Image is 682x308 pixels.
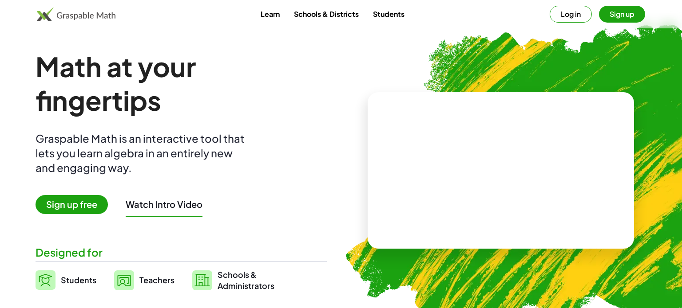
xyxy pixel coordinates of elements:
span: Schools & Administrators [218,269,274,291]
img: svg%3e [114,270,134,290]
button: Sign up [599,6,645,23]
a: Teachers [114,269,174,291]
span: Students [61,275,96,285]
h1: Math at your fingertips [36,50,318,117]
a: Schools &Administrators [192,269,274,291]
span: Teachers [139,275,174,285]
div: Designed for [36,245,327,260]
img: svg%3e [192,270,212,290]
a: Students [36,269,96,291]
button: Log in [550,6,592,23]
button: Watch Intro Video [126,199,202,210]
a: Learn [254,6,287,22]
a: Students [366,6,412,22]
video: What is this? This is dynamic math notation. Dynamic math notation plays a central role in how Gr... [434,137,567,204]
div: Graspable Math is an interactive tool that lets you learn algebra in an entirely new and engaging... [36,131,249,175]
span: Sign up free [36,195,108,214]
img: svg%3e [36,270,56,290]
a: Schools & Districts [287,6,366,22]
